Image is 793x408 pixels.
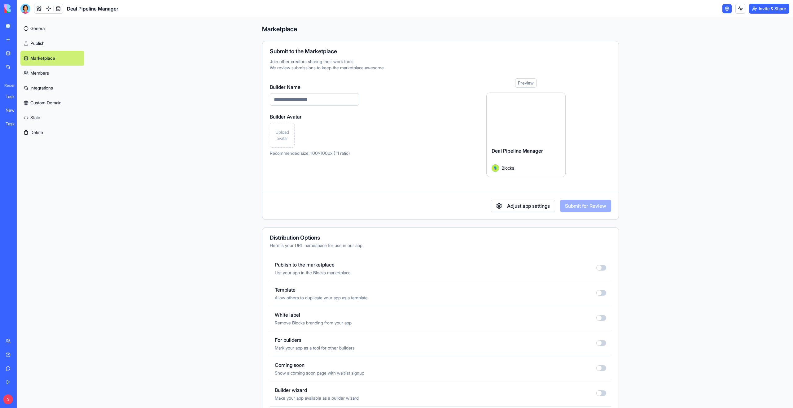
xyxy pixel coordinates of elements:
[270,150,359,156] p: Recommended size: 100x100px (1:1 ratio)
[275,345,355,351] span: Mark your app as a tool for other builders
[749,4,789,14] button: Invite & Share
[2,90,27,103] a: TaskFlow Analytics
[486,93,566,177] a: Deal Pipeline ManagerAvatarBlocks
[270,235,611,241] div: Distribution Options
[20,51,84,66] a: Marketplace
[275,395,359,401] span: Make your app available as a builder wizard
[275,386,359,394] span: Builder wizard
[275,286,368,293] span: Template
[270,59,611,71] div: Join other creators sharing their work tools. We review submissions to keep the marketplace awesome.
[275,320,352,326] span: Remove Blocks branding from your app
[20,21,84,36] a: General
[270,123,295,148] div: Upload avatar
[20,80,84,95] a: Integrations
[275,261,351,268] span: Publish to the marketplace
[2,83,15,88] span: Recent
[270,49,611,54] div: Submit to the Marketplace
[515,78,537,88] div: Preview
[273,129,292,141] span: Upload avatar
[2,104,27,116] a: New App
[275,270,351,276] span: List your app in the Blocks marketplace
[492,148,543,154] span: Deal Pipeline Manager
[275,311,352,319] span: White label
[275,295,368,301] span: Allow others to duplicate your app as a template
[67,5,118,12] span: Deal Pipeline Manager
[270,113,359,120] label: Builder Avatar
[492,164,499,172] img: Avatar
[4,4,43,13] img: logo
[20,110,84,125] a: State
[20,36,84,51] a: Publish
[6,107,23,113] div: New App
[270,242,611,249] div: Here is your URL namespace for use in our app.
[2,118,27,130] a: TaskFlow Analytics
[6,121,23,127] div: TaskFlow Analytics
[20,66,84,80] a: Members
[262,25,619,33] h4: Marketplace
[6,93,23,100] div: TaskFlow Analytics
[20,125,84,140] button: Delete
[491,200,555,212] button: Adjust app settings
[3,394,13,404] span: S
[275,361,364,369] span: Coming soon
[20,95,84,110] a: Custom Domain
[275,336,355,344] span: For builders
[270,83,359,91] label: Builder Name
[275,370,364,376] span: Show a coming soon page with waitlist signup
[502,165,514,171] span: Blocks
